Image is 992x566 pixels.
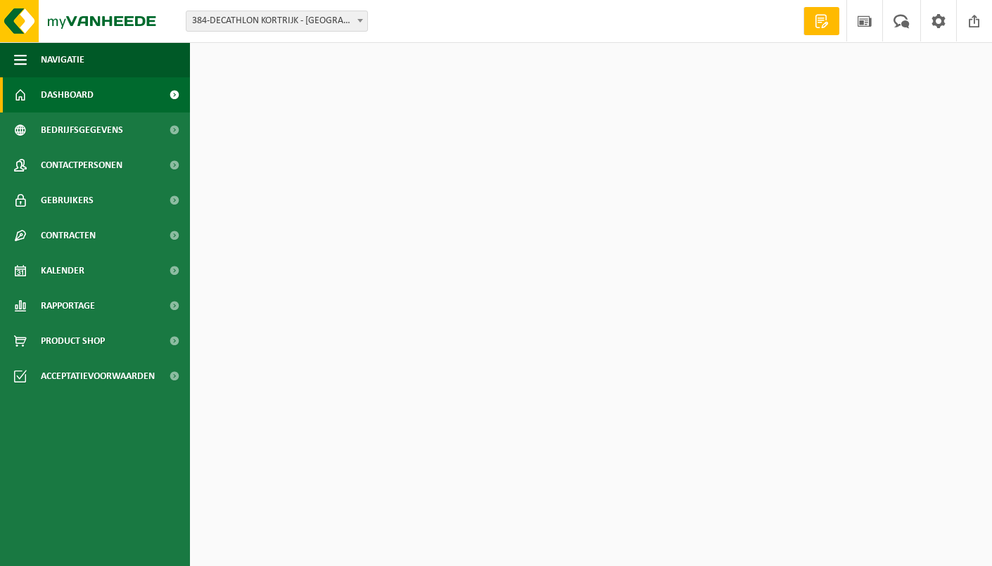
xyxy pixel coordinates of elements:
span: Acceptatievoorwaarden [41,359,155,394]
span: Kalender [41,253,84,288]
span: Product Shop [41,323,105,359]
span: Dashboard [41,77,94,112]
span: Navigatie [41,42,84,77]
span: Rapportage [41,288,95,323]
span: Contactpersonen [41,148,122,183]
span: 384-DECATHLON KORTRIJK - KORTRIJK [186,11,367,31]
span: Bedrijfsgegevens [41,112,123,148]
span: Gebruikers [41,183,94,218]
span: 384-DECATHLON KORTRIJK - KORTRIJK [186,11,368,32]
span: Contracten [41,218,96,253]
